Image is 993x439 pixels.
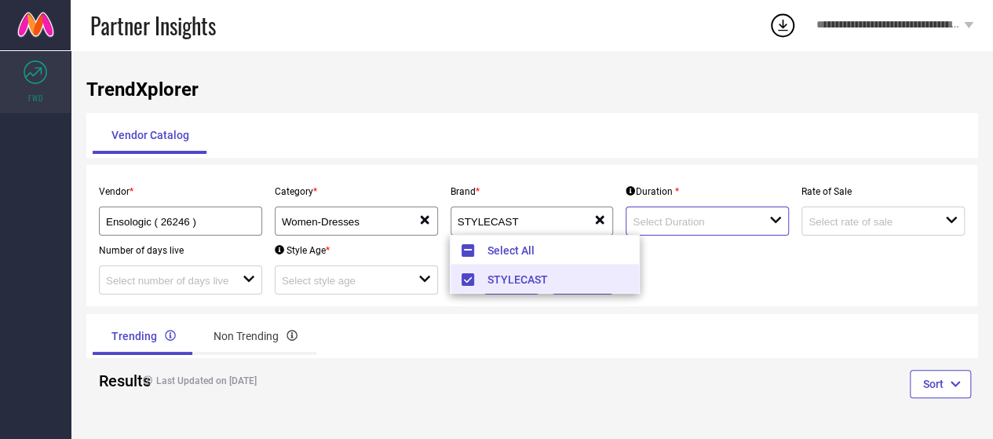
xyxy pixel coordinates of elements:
h2: Results [99,371,122,390]
p: Category [275,186,438,197]
input: Select upto 10 categories [282,216,404,228]
div: Trending [93,317,195,355]
div: Duration [626,186,678,197]
span: FWD [28,92,43,104]
p: Number of days live [99,245,262,256]
input: Select number of days live [106,275,228,287]
div: Non Trending [195,317,316,355]
p: Brand [451,186,614,197]
input: Select style age [282,275,404,287]
input: Select vendor [106,216,240,228]
div: Vendor Catalog [93,116,208,154]
span: Partner Insights [90,9,216,42]
div: Women-Dresses [282,214,418,229]
div: Open download list [768,11,797,39]
li: Select All [451,236,639,265]
div: Style Age [275,245,330,256]
li: STYLECAST [451,265,639,293]
p: Rate of Sale [801,186,965,197]
h4: Last Updated on [DATE] [135,375,484,386]
div: STYLECAST [458,214,594,229]
p: Vendor [99,186,262,197]
h1: TrendXplorer [86,79,977,101]
button: Sort [910,370,971,398]
input: Select rate of sale [809,216,931,228]
input: Select Duration [633,216,755,228]
input: Select brands [458,216,580,228]
div: Ensologic ( 26246 ) [106,214,255,229]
